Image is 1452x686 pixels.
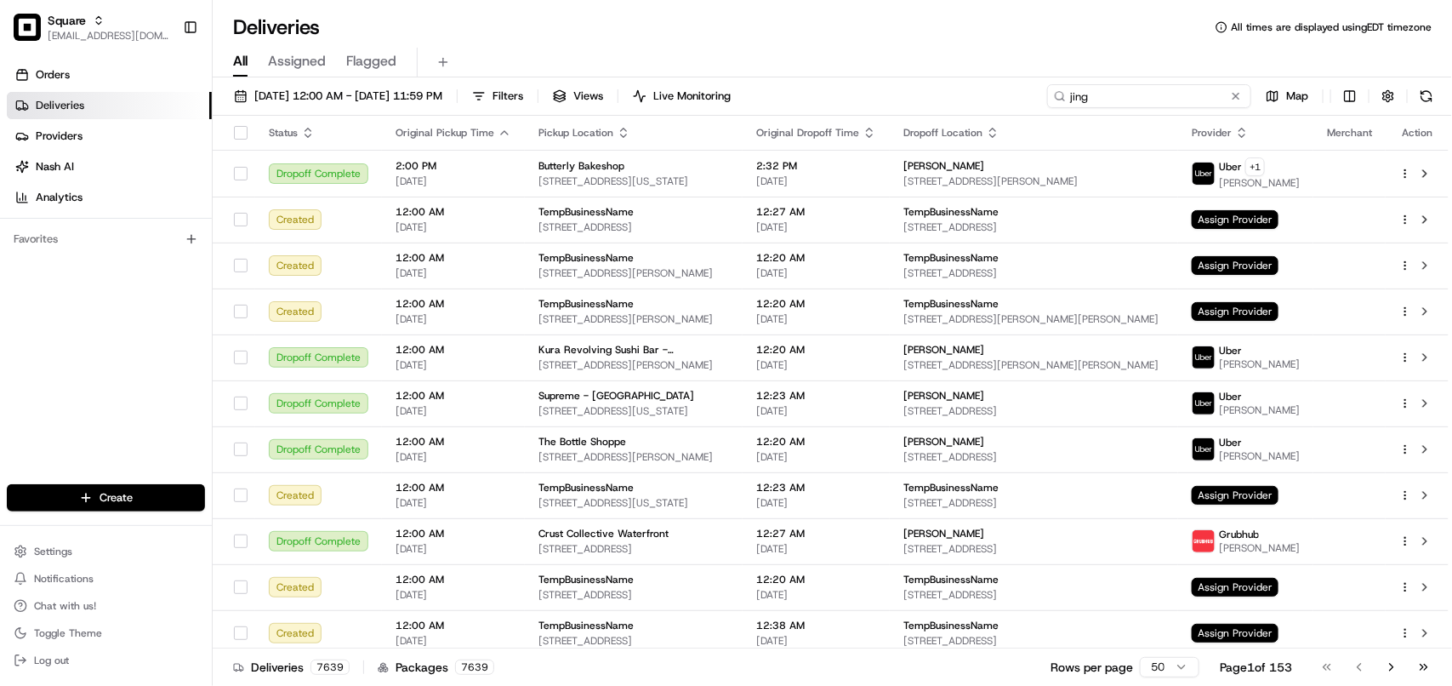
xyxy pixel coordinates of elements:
[36,129,83,144] span: Providers
[903,312,1164,326] span: [STREET_ADDRESS][PERSON_NAME][PERSON_NAME]
[538,205,634,219] span: TempBusinessName
[903,174,1164,188] span: [STREET_ADDRESS][PERSON_NAME]
[1231,20,1432,34] span: All times are displayed using EDT timezone
[34,599,96,613] span: Chat with us!
[756,389,876,403] span: 12:23 AM
[396,126,494,140] span: Original Pickup Time
[233,51,248,71] span: All
[396,159,511,173] span: 2:00 PM
[573,89,603,104] span: Views
[756,404,876,418] span: [DATE]
[756,435,876,449] span: 12:20 AM
[396,389,511,403] span: 12:00 AM
[7,621,205,645] button: Toggle Theme
[538,404,729,418] span: [STREET_ADDRESS][US_STATE]
[756,573,876,586] span: 12:20 AM
[34,247,130,264] span: Knowledge Base
[903,205,999,219] span: TempBusinessName
[7,540,205,563] button: Settings
[1219,449,1300,463] span: [PERSON_NAME]
[48,29,169,43] button: [EMAIL_ADDRESS][DOMAIN_NAME]
[903,220,1164,234] span: [STREET_ADDRESS]
[903,389,984,403] span: [PERSON_NAME]
[1219,160,1242,174] span: Uber
[396,573,511,586] span: 12:00 AM
[7,594,205,618] button: Chat with us!
[100,490,133,506] span: Create
[1219,436,1242,449] span: Uber
[7,61,212,89] a: Orders
[7,567,205,591] button: Notifications
[903,404,1164,418] span: [STREET_ADDRESS]
[538,573,634,586] span: TempBusinessName
[254,89,442,104] span: [DATE] 12:00 AM - [DATE] 11:59 PM
[756,527,876,540] span: 12:27 AM
[756,266,876,280] span: [DATE]
[1220,659,1292,676] div: Page 1 of 153
[538,634,729,648] span: [STREET_ADDRESS]
[538,126,613,140] span: Pickup Location
[756,159,876,173] span: 2:32 PM
[396,174,511,188] span: [DATE]
[1219,344,1242,357] span: Uber
[378,659,494,676] div: Packages
[903,435,984,449] span: [PERSON_NAME]
[1258,84,1316,108] button: Map
[903,527,984,540] span: [PERSON_NAME]
[346,51,396,71] span: Flagged
[1193,438,1215,460] img: uber-new-logo.jpeg
[903,251,999,265] span: TempBusinessName
[396,527,511,540] span: 12:00 AM
[396,220,511,234] span: [DATE]
[310,660,350,675] div: 7639
[36,98,84,113] span: Deliveries
[34,626,102,640] span: Toggle Theme
[289,168,310,188] button: Start new chat
[1192,256,1278,275] span: Assign Provider
[396,297,511,311] span: 12:00 AM
[903,297,999,311] span: TempBusinessName
[1193,163,1215,185] img: uber-new-logo.jpeg
[538,251,634,265] span: TempBusinessName
[538,542,729,556] span: [STREET_ADDRESS]
[493,89,523,104] span: Filters
[396,588,511,602] span: [DATE]
[903,588,1164,602] span: [STREET_ADDRESS]
[538,450,729,464] span: [STREET_ADDRESS][PERSON_NAME]
[903,573,999,586] span: TempBusinessName
[538,588,729,602] span: [STREET_ADDRESS]
[1051,659,1133,676] p: Rows per page
[34,545,72,558] span: Settings
[756,297,876,311] span: 12:20 AM
[756,220,876,234] span: [DATE]
[169,289,206,301] span: Pylon
[545,84,611,108] button: Views
[538,343,729,357] span: Kura Revolving Sushi Bar - [GEOGRAPHIC_DATA]
[538,174,729,188] span: [STREET_ADDRESS][US_STATE]
[269,126,298,140] span: Status
[7,153,212,180] a: Nash AI
[161,247,273,264] span: API Documentation
[396,266,511,280] span: [DATE]
[756,174,876,188] span: [DATE]
[1286,89,1308,104] span: Map
[396,343,511,357] span: 12:00 AM
[1192,486,1278,505] span: Assign Provider
[1219,528,1259,541] span: Grubhub
[1415,84,1438,108] button: Refresh
[538,435,626,449] span: The Bottle Shoppe
[538,389,694,403] span: Supreme - [GEOGRAPHIC_DATA]
[1192,578,1278,597] span: Assign Provider
[756,251,876,265] span: 12:20 AM
[903,126,982,140] span: Dropoff Location
[36,190,83,205] span: Analytics
[625,84,738,108] button: Live Monitoring
[10,240,137,271] a: 📗Knowledge Base
[137,240,280,271] a: 💻API Documentation
[396,251,511,265] span: 12:00 AM
[396,358,511,372] span: [DATE]
[1192,126,1232,140] span: Provider
[1219,403,1300,417] span: [PERSON_NAME]
[36,67,70,83] span: Orders
[756,343,876,357] span: 12:20 AM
